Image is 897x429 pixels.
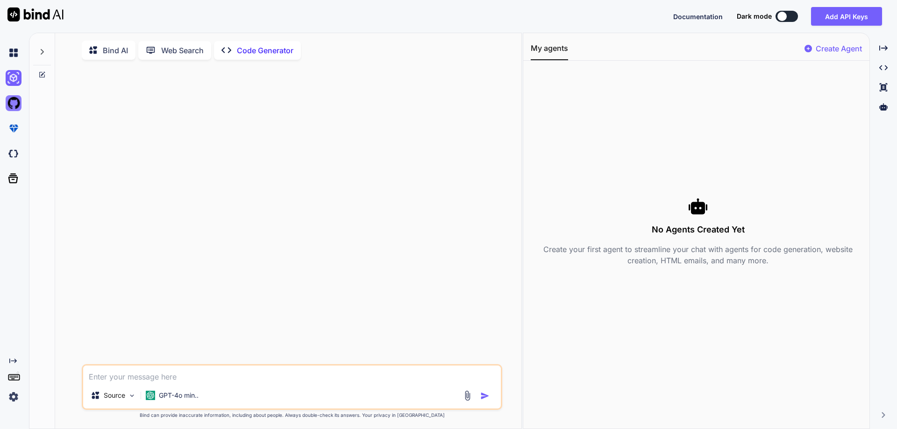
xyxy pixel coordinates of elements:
[6,45,21,61] img: chat
[6,146,21,162] img: darkCloudIdeIcon
[737,12,772,21] span: Dark mode
[531,42,568,60] button: My agents
[103,45,128,56] p: Bind AI
[128,392,136,400] img: Pick Models
[531,244,866,266] p: Create your first agent to streamline your chat with agents for code generation, website creation...
[161,45,204,56] p: Web Search
[6,120,21,136] img: premium
[811,7,882,26] button: Add API Keys
[673,13,723,21] span: Documentation
[6,95,21,111] img: githubLight
[673,12,723,21] button: Documentation
[462,390,473,401] img: attachment
[159,391,199,400] p: GPT-4o min..
[6,389,21,405] img: settings
[480,391,490,401] img: icon
[6,70,21,86] img: ai-studio
[104,391,125,400] p: Source
[237,45,293,56] p: Code Generator
[816,43,862,54] p: Create Agent
[82,412,502,419] p: Bind can provide inaccurate information, including about people. Always double-check its answers....
[531,223,866,236] h3: No Agents Created Yet
[146,391,155,400] img: GPT-4o mini
[7,7,64,21] img: Bind AI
